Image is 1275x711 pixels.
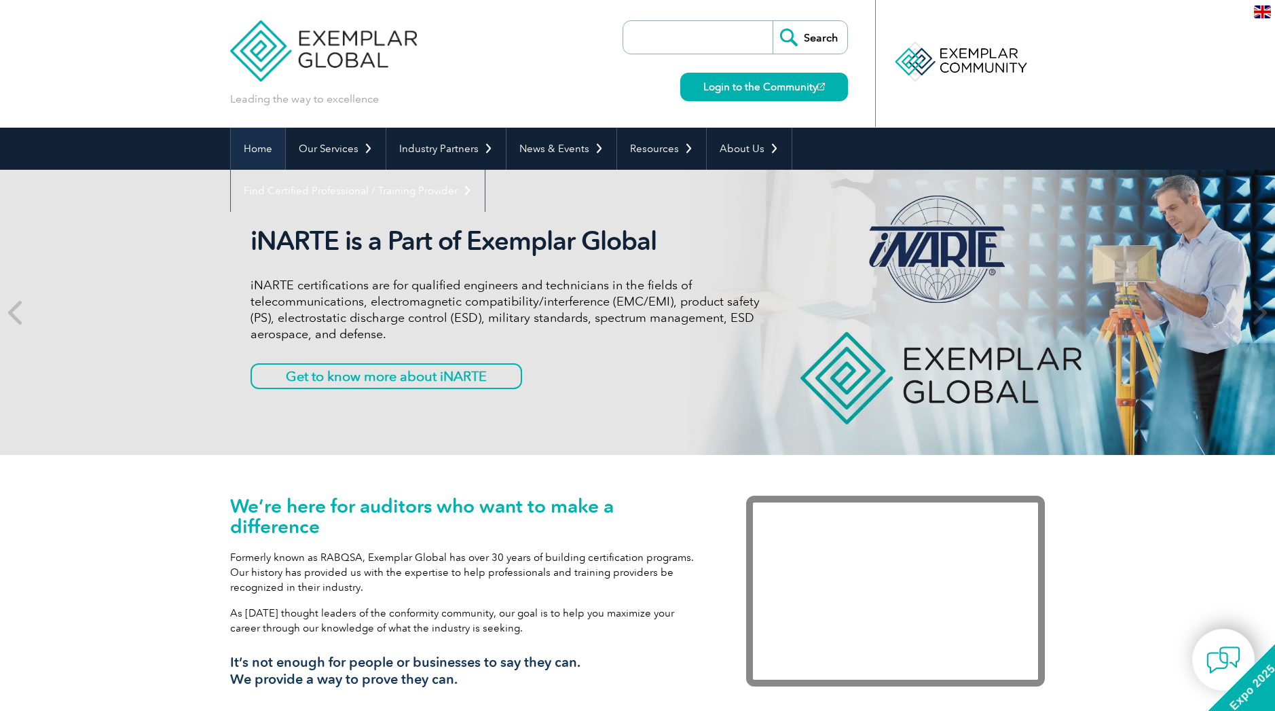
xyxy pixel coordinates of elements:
[506,128,616,170] a: News & Events
[230,654,705,688] h3: It’s not enough for people or businesses to say they can. We provide a way to prove they can.
[746,496,1045,687] iframe: Exemplar Global: Working together to make a difference
[230,550,705,595] p: Formerly known as RABQSA, Exemplar Global has over 30 years of building certification programs. O...
[230,92,379,107] p: Leading the way to excellence
[286,128,386,170] a: Our Services
[251,363,522,389] a: Get to know more about iNARTE
[773,21,847,54] input: Search
[251,225,760,257] h2: iNARTE is a Part of Exemplar Global
[251,277,760,342] p: iNARTE certifications are for qualified engineers and technicians in the fields of telecommunicat...
[817,83,825,90] img: open_square.png
[386,128,506,170] a: Industry Partners
[230,606,705,636] p: As [DATE] thought leaders of the conformity community, our goal is to help you maximize your care...
[707,128,792,170] a: About Us
[231,128,285,170] a: Home
[230,496,705,536] h1: We’re here for auditors who want to make a difference
[1254,5,1271,18] img: en
[231,170,485,212] a: Find Certified Professional / Training Provider
[680,73,848,101] a: Login to the Community
[617,128,706,170] a: Resources
[1206,643,1240,677] img: contact-chat.png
